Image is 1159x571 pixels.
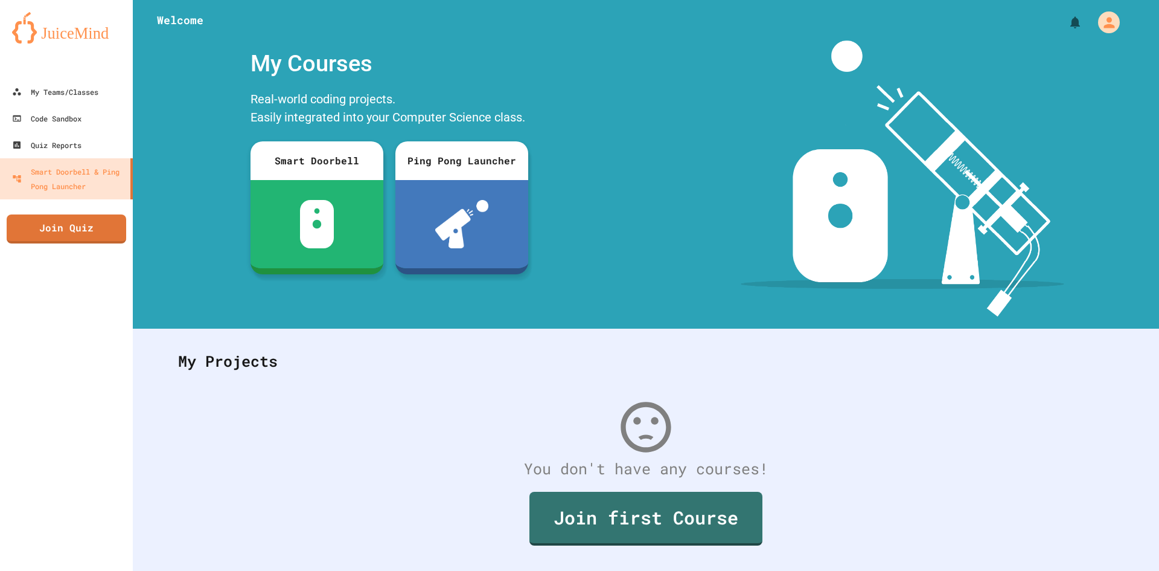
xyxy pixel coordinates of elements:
img: logo-orange.svg [12,12,121,44]
img: banner-image-my-projects.png [741,40,1064,317]
div: Smart Doorbell [251,141,383,180]
div: Quiz Reports [12,138,81,152]
div: Real-world coding projects. Easily integrated into your Computer Science class. [244,87,534,132]
img: ppl-with-ball.png [435,200,489,248]
div: My Account [1085,8,1123,36]
div: My Teams/Classes [12,85,98,99]
div: You don't have any courses! [166,457,1126,480]
a: Join first Course [529,492,762,546]
div: Code Sandbox [12,111,81,126]
div: Ping Pong Launcher [395,141,528,180]
img: sdb-white.svg [300,200,334,248]
div: My Projects [166,338,1126,385]
div: My Courses [244,40,534,87]
div: Smart Doorbell & Ping Pong Launcher [12,164,126,193]
div: My Notifications [1046,12,1085,33]
a: Join Quiz [7,215,126,244]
